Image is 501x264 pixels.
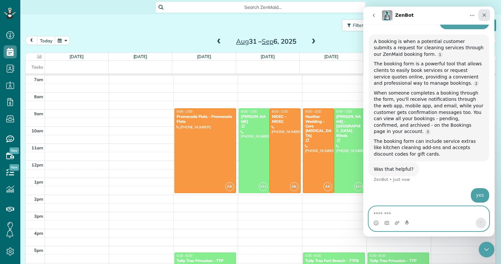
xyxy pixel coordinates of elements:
button: prev [25,36,38,45]
div: Heather Wedding - Core [MEDICAL_DATA] [305,114,332,138]
button: today [37,36,55,45]
iframe: Intercom live chat [363,7,494,236]
div: Tulip Tree Fort Branch - TTFB [305,258,363,263]
span: 1pm [34,179,43,185]
div: Promenade Flats - Promenade Flats [176,114,234,124]
span: 11am [31,145,43,150]
span: AK [225,182,234,191]
a: [DATE] [324,54,338,59]
span: 9:00 - 2:00 [272,109,288,114]
span: 9:00 - 2:00 [241,109,257,114]
span: 10am [31,128,43,133]
div: NIDEC - NIDEC [271,114,298,124]
span: 9:00 - 2:00 [305,109,321,114]
a: [DATE] [133,54,148,59]
span: Sep [262,37,273,45]
span: Aug [236,37,249,45]
span: 2pm [34,196,43,202]
span: 9:00 - 2:00 [336,109,352,114]
span: KH [259,182,268,191]
span: 3pm [34,213,43,219]
span: AK [323,182,332,191]
div: [PERSON_NAME] - [GEOGRAPHIC_DATA] Blinds [336,114,363,138]
span: 7am [34,77,43,82]
span: KH [354,182,363,191]
span: 8am [34,94,43,99]
span: 12pm [31,162,43,167]
span: 9am [34,111,43,116]
iframe: Intercom live chat [479,242,494,257]
span: Tasks [31,64,43,70]
div: [PERSON_NAME] [241,114,268,124]
span: 5pm [34,248,43,253]
span: 5:30 - 8:30 [305,253,321,258]
span: 5:30 - 8:30 [370,253,386,258]
span: New [10,164,19,171]
span: New [10,147,19,154]
a: Filters: Default [339,19,395,31]
a: [DATE] [197,54,211,59]
div: Tulip Tree Princeton - TTP [370,258,427,263]
h2: 31 – 6, 2025 [225,38,307,45]
span: AK [290,182,299,191]
span: 4pm [34,231,43,236]
button: Filters: Default [342,19,395,31]
span: Filters: [353,22,367,28]
span: 9:00 - 2:00 [177,109,192,114]
a: [DATE] [261,54,275,59]
a: [DATE] [70,54,84,59]
span: 5:30 - 8:30 [177,253,192,258]
div: Tulip Tree Princeton - TTP [176,258,234,263]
